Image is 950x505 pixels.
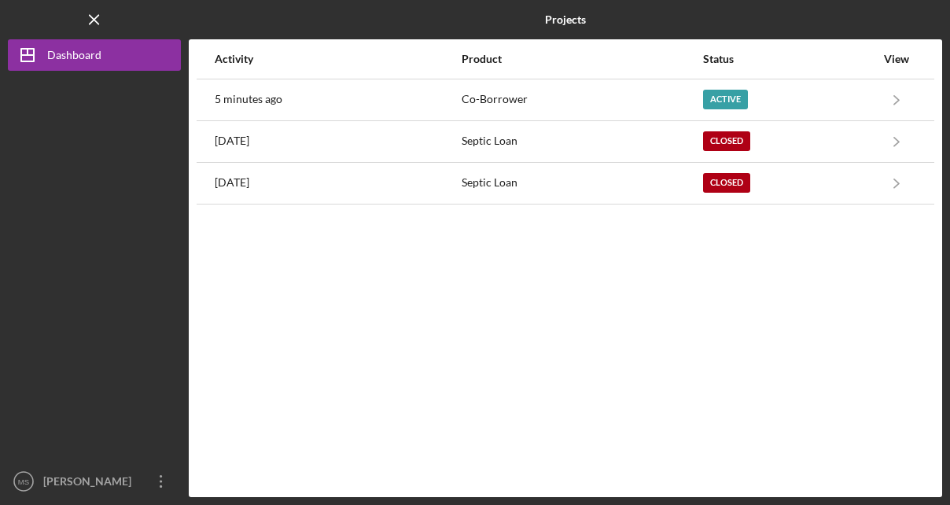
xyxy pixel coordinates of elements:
div: View [877,53,916,65]
div: Status [703,53,875,65]
div: Co-Borrower [462,80,701,120]
div: Closed [703,173,750,193]
div: Activity [215,53,460,65]
time: 2025-10-13 01:27 [215,93,282,105]
div: Septic Loan [462,122,701,161]
div: Septic Loan [462,164,701,203]
div: Product [462,53,701,65]
div: Dashboard [47,39,101,75]
button: Dashboard [8,39,181,71]
div: Closed [703,131,750,151]
button: MS[PERSON_NAME] [8,466,181,497]
time: 2025-07-30 20:02 [215,135,249,147]
text: MS [18,477,29,486]
b: Projects [545,13,586,26]
div: [PERSON_NAME] [39,466,142,501]
time: 2025-07-21 15:12 [215,176,249,189]
div: Active [703,90,748,109]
